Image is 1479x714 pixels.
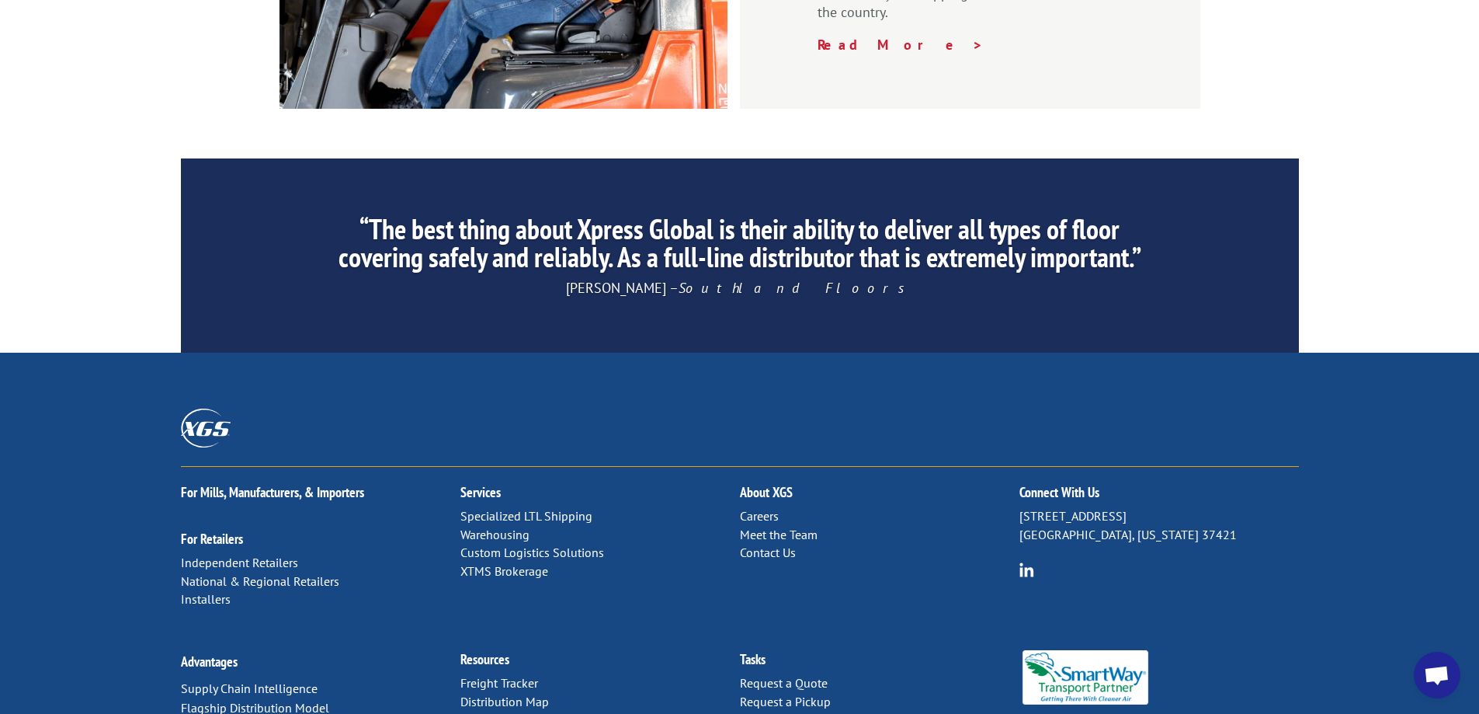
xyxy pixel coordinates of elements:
a: Resources [460,650,509,668]
img: group-6 [1019,562,1034,577]
a: Services [460,483,501,501]
a: Contact Us [740,545,796,560]
a: Installers [181,591,231,607]
a: For Retailers [181,530,243,548]
a: For Mills, Manufacturers, & Importers [181,483,364,501]
h2: Connect With Us [1019,486,1299,507]
a: Request a Pickup [740,694,831,709]
a: Meet the Team [740,527,818,542]
img: Smartway_Logo [1019,650,1152,705]
a: Supply Chain Intelligence [181,681,318,696]
a: Independent Retailers [181,555,298,570]
p: [STREET_ADDRESS] [GEOGRAPHIC_DATA], [US_STATE] 37421 [1019,507,1299,545]
a: Read More > [818,36,984,54]
a: Request a Quote [740,675,828,691]
em: Southland Floors [679,279,914,297]
h2: Tasks [740,653,1019,674]
a: XTMS Brokerage [460,563,548,579]
a: Careers [740,508,779,524]
a: National & Regional Retailers [181,573,339,589]
a: Specialized LTL Shipping [460,508,592,524]
a: About XGS [740,483,793,501]
span: [PERSON_NAME] – [566,279,914,297]
a: Warehousing [460,527,529,542]
a: Distribution Map [460,694,549,709]
img: XGS_Logos_ALL_2024_All_White [181,409,231,447]
h2: “The best thing about Xpress Global is their ability to deliver all types of floor covering safel... [326,215,1152,279]
a: Advantages [181,653,238,670]
a: Open chat [1414,652,1460,698]
a: Freight Tracker [460,675,538,691]
a: Custom Logistics Solutions [460,545,604,560]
